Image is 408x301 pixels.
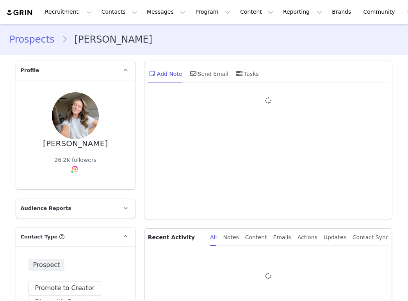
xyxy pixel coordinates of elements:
div: Contact Sync [353,229,389,246]
div: Notes [223,229,239,246]
a: Prospects [9,32,62,47]
button: Contacts [97,3,142,21]
p: Recent Activity [148,229,204,246]
button: Messages [142,3,190,21]
span: Audience Reports [21,204,71,212]
div: Updates [324,229,346,246]
div: All [210,229,217,246]
button: Content [235,3,278,21]
span: Profile [21,66,39,74]
div: Add Note [148,64,182,83]
button: Program [191,3,235,21]
span: Contact Type [21,233,58,241]
img: cd34b96b-1bcf-4bce-90e3-28c54360ee36.jpg [52,92,99,139]
button: Reporting [278,3,327,21]
a: Brands [327,3,358,21]
div: Content [245,229,267,246]
button: Promote to Creator [29,281,102,295]
div: 26.2K followers [54,156,96,164]
div: Emails [273,229,291,246]
img: instagram.svg [72,166,78,172]
a: Community [359,3,403,21]
button: Recruitment [40,3,96,21]
div: [PERSON_NAME] [43,139,108,148]
div: Actions [298,229,317,246]
div: Send Email [189,64,229,83]
img: grin logo [6,9,34,16]
span: Prospect [29,259,65,271]
div: Tasks [235,64,259,83]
